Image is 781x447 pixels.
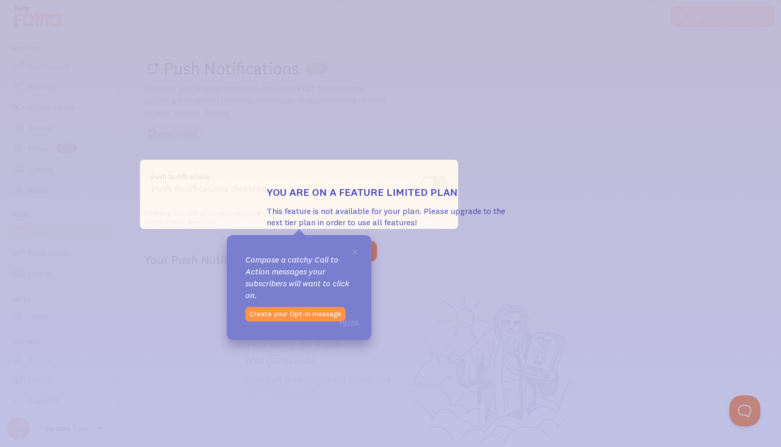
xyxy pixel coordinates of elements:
[267,205,514,229] p: This feature is not available for your plan. Please upgrade to the next tier plan in order to use...
[245,307,346,321] button: Create your Opt-In message
[245,254,353,301] p: Compose a catchy Call to Action messages your subscribers will want to click on.
[351,243,359,259] span: ×
[351,248,359,256] button: Close Tour
[267,186,514,199] h3: You are on a feature limited plan
[339,317,359,328] span: 19/26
